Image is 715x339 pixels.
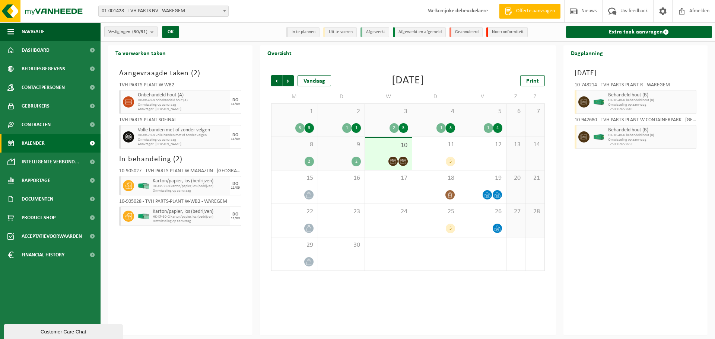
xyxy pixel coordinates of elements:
[260,45,299,60] h2: Overzicht
[176,156,180,163] span: 2
[416,208,455,216] span: 25
[365,90,412,103] td: W
[275,108,314,116] span: 1
[608,133,695,138] span: HK-XC-40-G behandeld hout (B)
[575,118,697,125] div: 10-942680 - TVH PARTS-PLANT W-CONTAINERPARK - [GEOGRAPHIC_DATA]
[138,214,149,219] img: HK-XP-30-GN-00
[449,27,483,37] li: Geannuleerd
[514,7,557,15] span: Offerte aanvragen
[271,75,282,86] span: Vorige
[529,174,540,182] span: 21
[446,157,455,166] div: 5
[305,157,314,166] div: 2
[525,90,544,103] td: Z
[22,246,64,264] span: Financial History
[529,208,540,216] span: 28
[22,153,79,171] span: Intelligente verbond...
[484,123,493,133] div: 1
[360,27,389,37] li: Afgewerkt
[510,174,521,182] span: 20
[22,115,51,134] span: Contracten
[153,184,228,189] span: HK-XP-30-G karton/papier, los (bedrijven)
[275,174,314,182] span: 15
[108,45,173,60] h2: Te verwerken taken
[322,174,361,182] span: 16
[275,241,314,249] span: 29
[98,6,229,17] span: 01-001428 - TVH PARTS NV - WAREGEM
[608,98,695,103] span: HK-XC-40-G behandeld hout (B)
[608,142,695,147] span: T250002653632
[138,138,228,142] span: Omwisseling op aanvraag
[232,182,238,186] div: DO
[608,107,695,112] span: T250002653610
[22,190,53,208] span: Documenten
[231,217,240,220] div: 11/09
[99,6,228,16] span: 01-001428 - TVH PARTS NV - WAREGEM
[342,123,352,133] div: 1
[499,4,560,19] a: Offerte aanvragen
[416,108,455,116] span: 4
[194,70,198,77] span: 2
[412,90,459,103] td: D
[369,108,408,116] span: 3
[526,78,539,84] span: Print
[445,8,488,14] strong: joke debeuckelaere
[22,22,45,41] span: Navigatie
[275,208,314,216] span: 22
[119,83,241,90] div: TVH PARTS-PLANT W-WB2
[138,107,228,112] span: Aanvrager: [PERSON_NAME]
[119,154,241,165] h3: In behandeling ( )
[593,134,604,140] img: HK-XC-40-GN-00
[563,45,610,60] h2: Dagplanning
[510,208,521,216] span: 27
[138,98,228,103] span: HK-XC-40-G onbehandeld hout (A)
[529,141,540,149] span: 14
[22,60,65,78] span: Bedrijfsgegevens
[231,102,240,106] div: 11/09
[393,27,446,37] li: Afgewerkt en afgemeld
[138,142,228,147] span: Aanvrager: [PERSON_NAME]
[506,90,525,103] td: Z
[322,108,361,116] span: 2
[529,108,540,116] span: 7
[162,26,179,38] button: OK
[323,27,357,37] li: Uit te voeren
[153,178,228,184] span: Karton/papier, los (bedrijven)
[463,108,502,116] span: 5
[322,241,361,249] span: 30
[463,141,502,149] span: 12
[463,174,502,182] span: 19
[119,118,241,125] div: TVH PARTS-PLANT SOFINAL
[231,186,240,190] div: 11/09
[275,141,314,149] span: 8
[575,83,697,90] div: 10-748214 - TVH PARTS-PLANT R - WAREGEM
[286,27,320,37] li: In te plannen
[322,208,361,216] span: 23
[138,183,149,189] img: HK-XP-30-GN-00
[392,75,424,86] div: [DATE]
[119,68,241,79] h3: Aangevraagde taken ( )
[283,75,294,86] span: Volgende
[566,26,712,38] a: Extra taak aanvragen
[153,215,228,219] span: HK-XP-30-G karton/papier, los (bedrijven)
[510,141,521,149] span: 13
[22,227,82,246] span: Acceptatievoorwaarden
[416,141,455,149] span: 11
[446,224,455,233] div: 5
[486,27,528,37] li: Non-conformiteit
[608,127,695,133] span: Behandeld hout (B)
[593,99,604,105] img: HK-XC-40-GN-00
[446,123,455,133] div: 3
[459,90,506,103] td: V
[305,123,314,133] div: 3
[463,208,502,216] span: 26
[271,90,318,103] td: M
[138,103,228,107] span: Omwisseling op aanvraag
[22,171,50,190] span: Rapportage
[22,41,50,60] span: Dashboard
[352,157,361,166] div: 2
[231,137,240,141] div: 11/09
[608,138,695,142] span: Omwisseling op aanvraag
[119,169,241,176] div: 10-905027 - TVH PARTS-PLANT W-MAGAZIJN - [GEOGRAPHIC_DATA]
